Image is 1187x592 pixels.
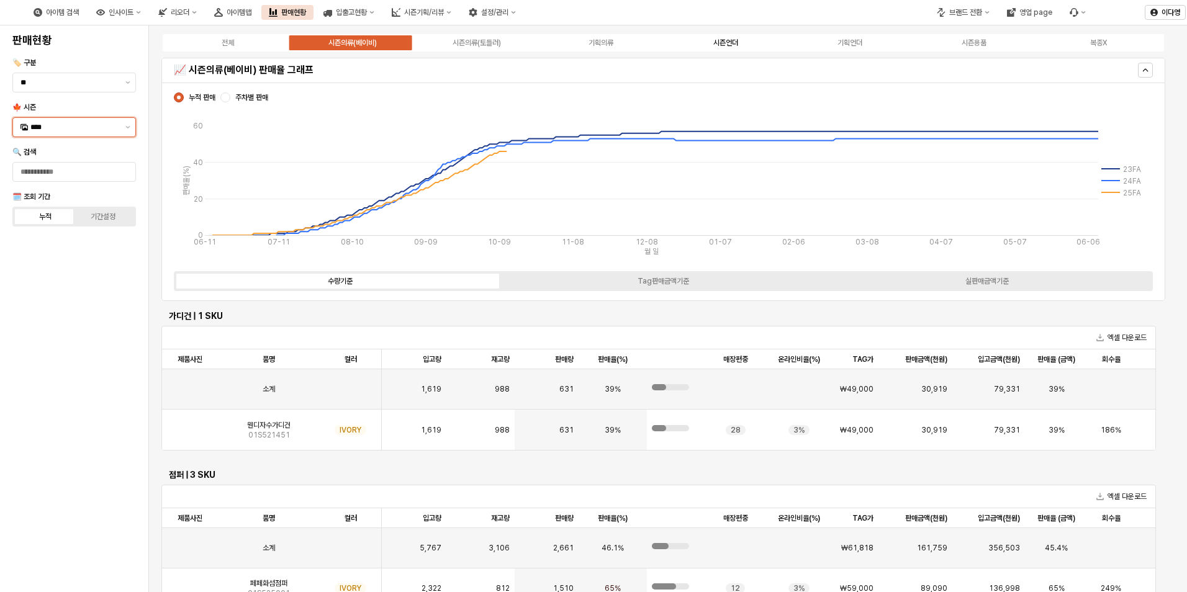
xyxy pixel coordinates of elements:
[988,543,1020,553] span: 356,503
[502,276,825,287] label: Tag판매금액기준
[248,430,290,440] span: 01S521451
[921,425,947,435] span: 30,919
[12,58,36,67] span: 🏷️ 구분
[340,425,361,435] span: IVORY
[1000,5,1060,20] button: 영업 page
[46,8,79,17] div: 아이템 검색
[1037,37,1161,48] label: 복종X
[723,513,748,523] span: 매장편중
[281,8,306,17] div: 판매현황
[1091,330,1152,345] button: 엑셀 다운로드
[949,8,982,17] div: 브랜드 전환
[852,354,873,364] span: TAG가
[994,425,1020,435] span: 79,331
[559,425,574,435] span: 631
[605,425,621,435] span: 39%
[840,425,873,435] span: ₩49,000
[421,384,441,394] span: 1,619
[978,513,1020,523] span: 입고금액(천원)
[263,513,275,523] span: 품명
[731,425,741,435] span: 28
[26,5,86,20] button: 아이템 검색
[423,354,441,364] span: 입고량
[1045,543,1068,553] span: 45.4%
[1102,513,1121,523] span: 회수율
[263,354,275,364] span: 품명
[664,37,788,48] label: 시즌언더
[905,513,947,523] span: 판매금액(천원)
[12,192,50,201] span: 🗓️ 조회 기간
[491,354,510,364] span: 재고량
[1019,8,1052,17] div: 영업 page
[1145,5,1186,20] button: 이다영
[12,103,36,112] span: 🍁 시즌
[555,513,574,523] span: 판매량
[598,513,628,523] span: 판매율(%)
[17,211,74,222] label: 누적
[12,148,36,156] span: 🔍 검색
[598,354,628,364] span: 판매율(%)
[91,212,115,221] div: 기간설정
[837,38,862,47] div: 기획언더
[713,38,738,47] div: 시즌언더
[553,543,574,553] span: 2,661
[420,543,441,553] span: 5,767
[207,5,259,20] button: 아이템맵
[263,384,275,394] span: 소계
[495,384,510,394] span: 988
[555,354,574,364] span: 판매량
[602,543,624,553] span: 46.1%
[605,384,621,394] span: 39%
[235,92,268,102] span: 주차별 판매
[481,8,508,17] div: 설정/관리
[1102,354,1121,364] span: 회수율
[778,354,820,364] span: 온라인비율(%)
[384,5,459,20] div: 시즌기획/리뷰
[929,5,997,20] button: 브랜드 전환
[1090,38,1107,47] div: 복종X
[316,5,382,20] div: 입출고현황
[841,543,873,553] span: ₩61,818
[12,34,136,47] h4: 판매현황
[921,384,947,394] span: 30,919
[89,5,148,20] button: 인사이트
[539,37,663,48] label: 기획의류
[222,38,234,47] div: 전체
[345,354,357,364] span: 컬러
[489,543,510,553] span: 3,106
[1062,5,1093,20] div: 버그 제보 및 기능 개선 요청
[461,5,523,20] button: 설정/관리
[178,513,202,523] span: 제품사진
[404,8,444,17] div: 시즌기획/리뷰
[174,64,906,76] h5: 📈 시즌의류(베이비) 판매율 그래프
[453,38,501,47] div: 시즌의류(토들러)
[559,384,574,394] span: 631
[788,37,912,48] label: 기획언더
[1101,425,1121,435] span: 186%
[261,5,314,20] button: 판매현황
[852,513,873,523] span: TAG가
[962,38,986,47] div: 시즌용품
[994,384,1020,394] span: 79,331
[825,276,1149,287] label: 실판매금액기준
[1037,354,1075,364] span: 판매율 (금액)
[166,37,290,48] label: 전체
[965,277,1009,285] div: 실판매금액기준
[1049,425,1065,435] span: 39%
[589,38,613,47] div: 기획의류
[227,8,251,17] div: 아이템맵
[917,543,947,553] span: 161,759
[905,354,947,364] span: 판매금액(천원)
[247,420,291,430] span: 웬디자수가디건
[151,5,204,20] button: 리오더
[421,425,441,435] span: 1,619
[149,25,1187,592] main: App Frame
[1037,513,1075,523] span: 판매율 (금액)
